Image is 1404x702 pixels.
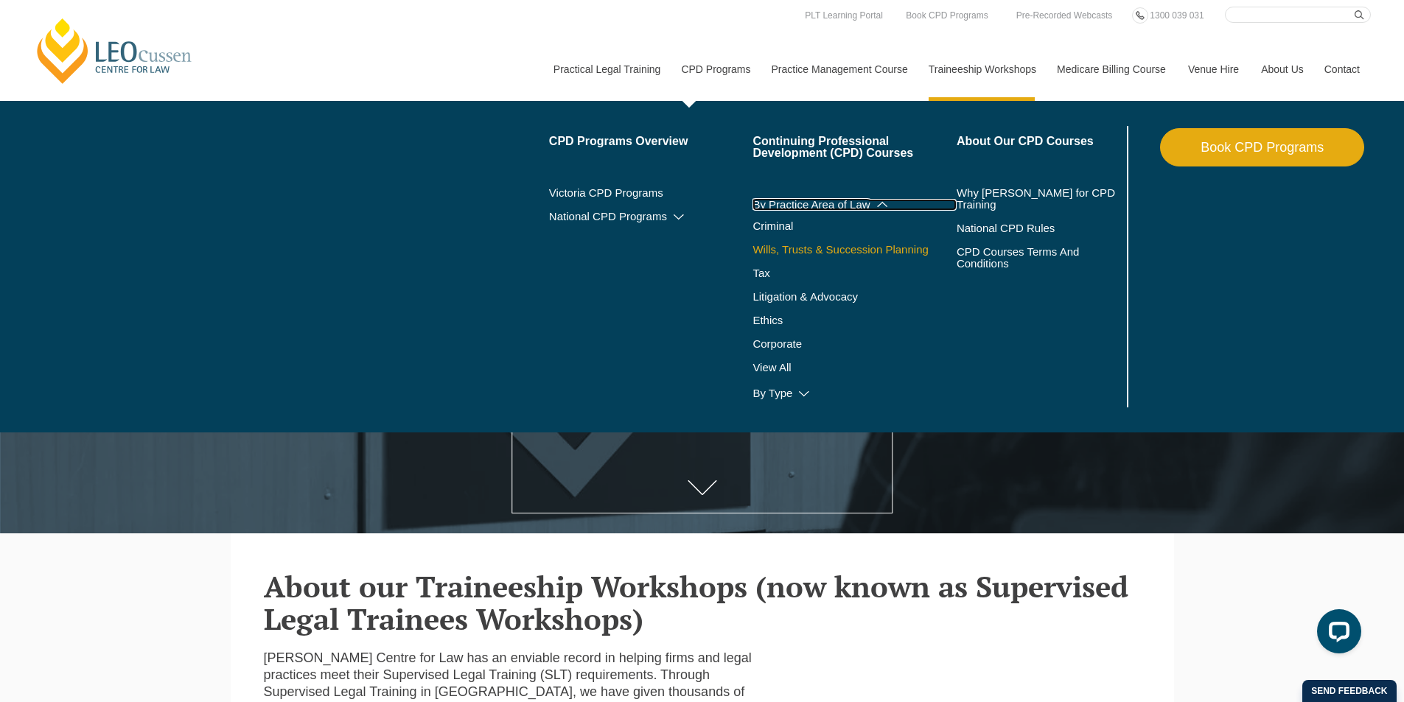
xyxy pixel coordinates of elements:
a: About Our CPD Courses [957,136,1124,147]
a: CPD Courses Terms And Conditions [957,246,1087,270]
a: About Us [1250,38,1313,101]
a: Practical Legal Training [542,38,671,101]
a: By Practice Area of Law [752,199,957,211]
a: Contact [1313,38,1371,101]
a: Book CPD Programs [902,7,991,24]
a: Tax [752,267,920,279]
a: Corporate [752,338,957,350]
a: Why [PERSON_NAME] for CPD Training [957,187,1124,211]
span: 1300 039 031 [1150,10,1204,21]
a: By Type [752,387,957,399]
h2: About our Traineeship Workshops (now known as Supervised Legal Trainees Workshops) [264,570,1141,635]
iframe: LiveChat chat widget [1305,603,1367,665]
a: CPD Programs [670,38,760,101]
a: [PERSON_NAME] Centre for Law [33,16,196,85]
a: National CPD Programs [549,211,753,222]
a: PLT Learning Portal [801,7,887,24]
a: Practice Management Course [761,38,918,101]
a: View All [752,362,957,373]
a: Litigation & Advocacy [752,291,957,303]
a: Venue Hire [1177,38,1250,101]
a: 1300 039 031 [1146,7,1207,24]
a: Traineeship Workshops [918,38,1046,101]
a: Criminal [752,220,957,232]
a: Victoria CPD Programs [549,187,753,199]
a: Medicare Billing Course [1046,38,1177,101]
a: Continuing Professional Development (CPD) Courses [752,136,957,159]
a: Wills, Trusts & Succession Planning [752,244,957,256]
a: Pre-Recorded Webcasts [1013,7,1117,24]
a: Book CPD Programs [1160,128,1364,166]
a: Ethics [752,315,957,326]
a: National CPD Rules [957,222,1124,234]
a: CPD Programs Overview [549,136,753,147]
